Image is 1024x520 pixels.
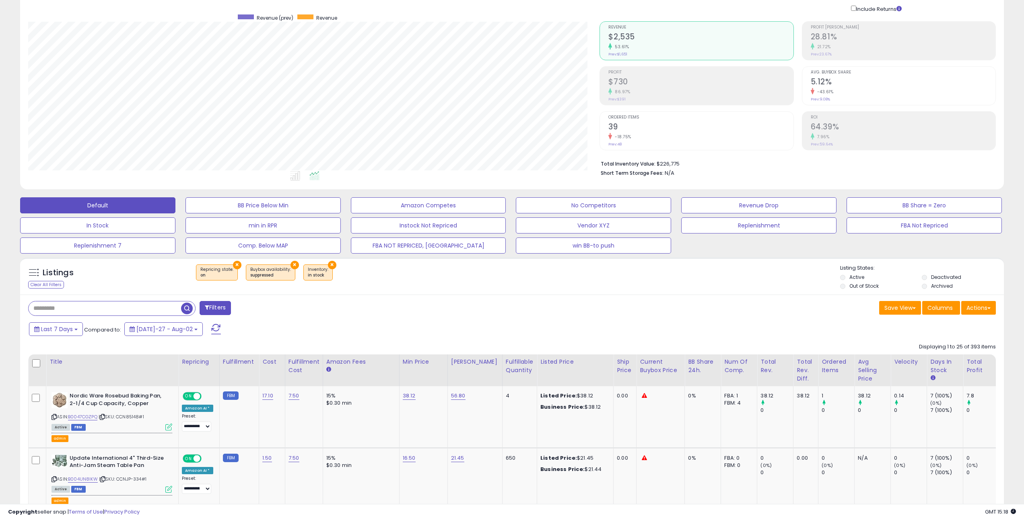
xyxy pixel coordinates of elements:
[894,462,905,469] small: (0%)
[223,358,255,366] div: Fulfillment
[879,301,921,315] button: Save View
[182,358,216,366] div: Repricing
[858,454,884,462] div: N/A
[724,454,751,462] div: FBA: 0
[688,392,715,399] div: 0%
[847,197,1002,213] button: BB Share = Zero
[688,454,715,462] div: 0%
[811,122,995,133] h2: 64.39%
[811,97,830,102] small: Prev: 9.08%
[99,476,146,482] span: | SKU: CCNJP-334#1
[858,358,887,383] div: Avg Selling Price
[966,462,978,469] small: (0%)
[183,393,194,400] span: ON
[68,414,97,420] a: B0047CGZPQ
[612,44,629,50] small: 53.61%
[20,237,175,254] button: Replenishment 7
[52,435,68,442] button: admin
[840,264,1004,272] p: Listing States:
[8,508,140,516] div: seller snap | |
[540,392,607,399] div: $38.12
[200,455,213,462] span: OFF
[822,392,854,399] div: 1
[930,407,963,414] div: 7 (100%)
[814,44,831,50] small: 21.72%
[966,392,999,399] div: 7.8
[104,508,140,516] a: Privacy Policy
[288,392,299,400] a: 7.50
[84,326,121,334] span: Compared to:
[811,32,995,43] h2: 28.81%
[403,454,416,462] a: 16.50
[612,134,631,140] small: -18.75%
[52,454,68,467] img: 51G9YPZxNoL._SL40_.jpg
[316,14,337,21] span: Revenue
[930,469,963,476] div: 7 (100%)
[71,424,86,431] span: FBM
[930,392,963,399] div: 7 (100%)
[681,217,837,233] button: Replenishment
[760,407,793,414] div: 0
[200,272,233,278] div: on
[223,454,239,462] small: FBM
[403,358,444,366] div: Min Price
[403,392,416,400] a: 38.12
[966,407,999,414] div: 0
[617,454,630,462] div: 0.00
[28,281,64,289] div: Clear All Filters
[608,52,627,57] small: Prev: $1,651
[601,170,663,176] b: Short Term Storage Fees:
[894,358,923,366] div: Velocity
[688,358,717,375] div: BB Share 24h.
[68,476,98,483] a: B004UN8IKW
[52,486,70,493] span: All listings currently available for purchase on Amazon
[291,261,299,269] button: ×
[814,89,834,95] small: -43.61%
[797,358,815,383] div: Total Rev. Diff.
[328,261,336,269] button: ×
[136,325,193,333] span: [DATE]-27 - Aug-02
[516,217,671,233] button: Vendor XYZ
[617,358,633,375] div: Ship Price
[351,217,506,233] button: Instock Not Repriced
[326,358,396,366] div: Amazon Fees
[52,424,70,431] span: All listings currently available for purchase on Amazon
[52,392,172,430] div: ASIN:
[640,358,681,375] div: Current Buybox Price
[326,392,393,399] div: 15%
[52,392,68,408] img: 51nb1QXYHRL._SL40_.jpg
[182,476,213,494] div: Preset:
[811,52,832,57] small: Prev: 23.67%
[200,393,213,400] span: OFF
[849,274,864,280] label: Active
[608,32,793,43] h2: $2,535
[797,454,812,462] div: 0.00
[506,358,534,375] div: Fulfillable Quantity
[182,405,213,412] div: Amazon AI *
[451,392,466,400] a: 56.80
[858,392,890,399] div: 38.12
[601,160,655,167] b: Total Inventory Value:
[724,462,751,469] div: FBM: 0
[966,454,999,462] div: 0
[608,122,793,133] h2: 39
[608,142,622,147] small: Prev: 48
[540,392,577,399] b: Listed Price:
[930,358,960,375] div: Days In Stock
[250,272,291,278] div: suppressed
[326,462,393,469] div: $0.30 min
[797,392,812,399] div: 38.12
[540,465,585,473] b: Business Price:
[822,469,854,476] div: 0
[931,283,953,289] label: Archived
[351,197,506,213] button: Amazon Competes
[617,392,630,399] div: 0.00
[930,400,942,406] small: (0%)
[931,274,961,280] label: Deactivated
[99,414,144,420] span: | SKU: CCN85148#1
[724,399,751,407] div: FBM: 4
[506,392,531,399] div: 4
[49,358,175,366] div: Title
[182,414,213,432] div: Preset:
[608,115,793,120] span: Ordered Items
